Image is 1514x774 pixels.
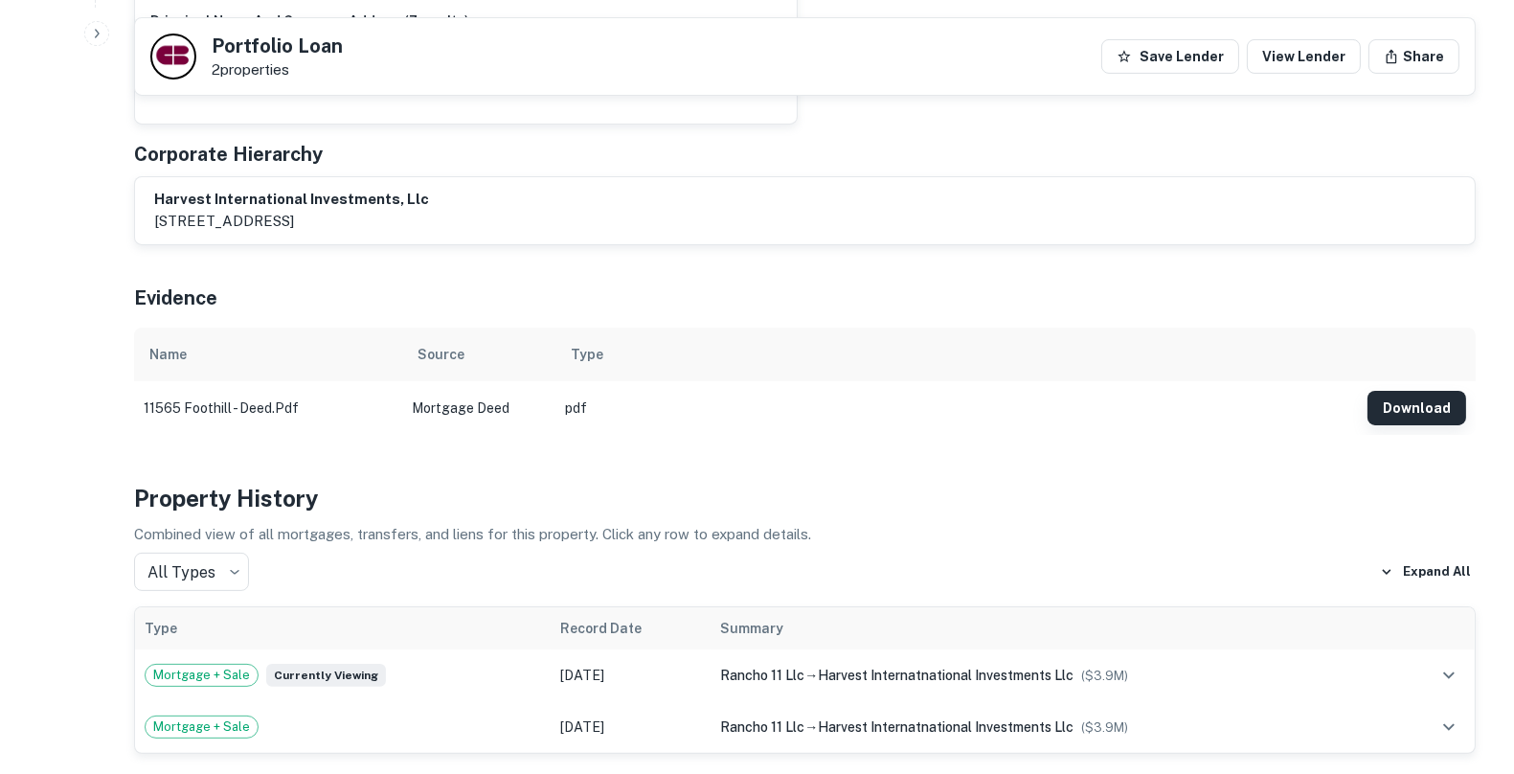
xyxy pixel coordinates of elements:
th: Type [135,607,551,649]
div: Name [149,343,187,366]
div: Source [418,343,464,366]
p: Combined view of all mortgages, transfers, and liens for this property. Click any row to expand d... [134,523,1476,546]
h5: Corporate Hierarchy [134,140,323,169]
button: Save Lender [1101,39,1239,74]
span: rancho 11 llc [720,668,804,683]
h4: Property History [134,481,1476,515]
span: Mortgage + Sale [146,717,258,737]
th: Source [402,328,555,381]
span: harvest internatnational investments llc [818,668,1073,683]
th: Record Date [551,607,711,649]
button: Expand All [1375,558,1476,586]
th: Name [134,328,402,381]
div: → [720,717,1382,738]
button: expand row [1433,711,1465,743]
h5: Evidence [134,284,217,312]
div: All Types [134,553,249,591]
span: Mortgage + Sale [146,666,258,685]
td: [DATE] [551,649,711,701]
td: Mortgage Deed [402,381,555,435]
span: rancho 11 llc [720,719,804,735]
a: View Lender [1247,39,1361,74]
button: expand row [1433,659,1465,692]
h5: Portfolio Loan [212,36,343,56]
span: Currently viewing [266,664,386,687]
div: scrollable content [134,328,1476,435]
span: ($ 3.9M ) [1081,720,1128,735]
p: [STREET_ADDRESS] [154,210,429,233]
td: [DATE] [551,701,711,753]
h6: principal name and company address ( 7 results) [150,11,469,32]
h6: harvest international investments, llc [154,189,429,211]
span: harvest internatnational investments llc [818,719,1073,735]
span: ($ 3.9M ) [1081,669,1128,683]
button: Download [1367,391,1466,425]
button: Share [1368,39,1459,74]
div: Type [571,343,603,366]
td: 11565 foothill - deed.pdf [134,381,402,435]
p: 2 properties [212,61,343,79]
th: Type [555,328,1358,381]
td: pdf [555,381,1358,435]
div: → [720,665,1382,686]
th: Summary [711,607,1391,649]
